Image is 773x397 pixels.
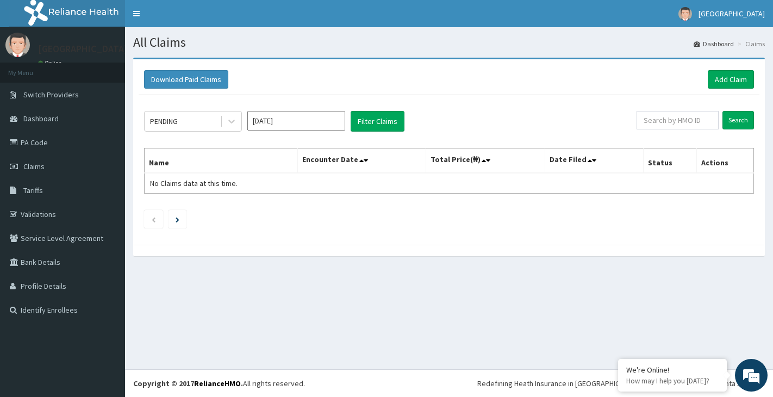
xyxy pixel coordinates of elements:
input: Search [722,111,754,129]
th: Date Filed [545,148,644,173]
div: We're Online! [626,365,719,375]
strong: Copyright © 2017 . [133,379,243,388]
a: Online [38,59,64,67]
th: Actions [696,148,753,173]
a: Previous page [151,214,156,224]
img: User Image [5,33,30,57]
footer: All rights reserved. [125,369,773,397]
span: [GEOGRAPHIC_DATA] [699,9,765,18]
th: Name [145,148,298,173]
th: Total Price(₦) [426,148,545,173]
input: Select Month and Year [247,111,345,131]
span: Tariffs [23,185,43,195]
button: Filter Claims [351,111,404,132]
span: Switch Providers [23,90,79,100]
p: How may I help you today? [626,376,719,386]
a: Add Claim [708,70,754,89]
p: [GEOGRAPHIC_DATA] [38,44,128,54]
input: Search by HMO ID [637,111,719,129]
span: Claims [23,162,45,171]
li: Claims [735,39,765,48]
img: User Image [678,7,692,21]
h1: All Claims [133,35,765,49]
th: Status [644,148,697,173]
div: PENDING [150,116,178,127]
span: No Claims data at this time. [150,178,238,188]
div: Redefining Heath Insurance in [GEOGRAPHIC_DATA] using Telemedicine and Data Science! [477,378,765,389]
span: Dashboard [23,114,59,123]
a: RelianceHMO [194,379,241,388]
button: Download Paid Claims [144,70,228,89]
a: Dashboard [694,39,734,48]
th: Encounter Date [298,148,426,173]
a: Next page [176,214,179,224]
